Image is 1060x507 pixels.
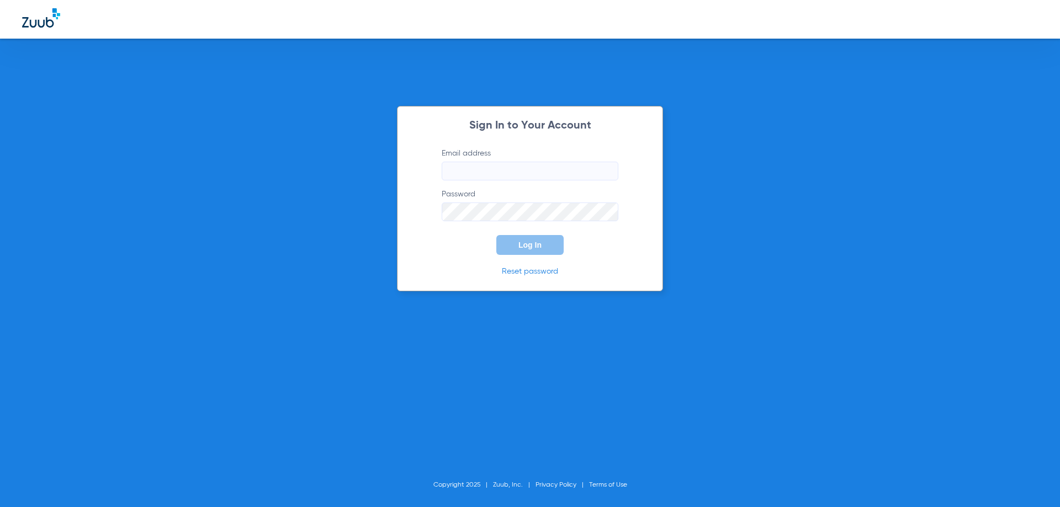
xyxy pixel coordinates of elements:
input: Email address [442,162,618,180]
li: Copyright 2025 [433,479,493,490]
li: Zuub, Inc. [493,479,536,490]
button: Log In [496,235,564,255]
a: Reset password [502,268,558,275]
img: Zuub Logo [22,8,60,28]
a: Terms of Use [589,482,627,488]
label: Email address [442,148,618,180]
label: Password [442,189,618,221]
a: Privacy Policy [536,482,576,488]
input: Password [442,202,618,221]
h2: Sign In to Your Account [425,120,635,131]
span: Log In [518,241,542,249]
